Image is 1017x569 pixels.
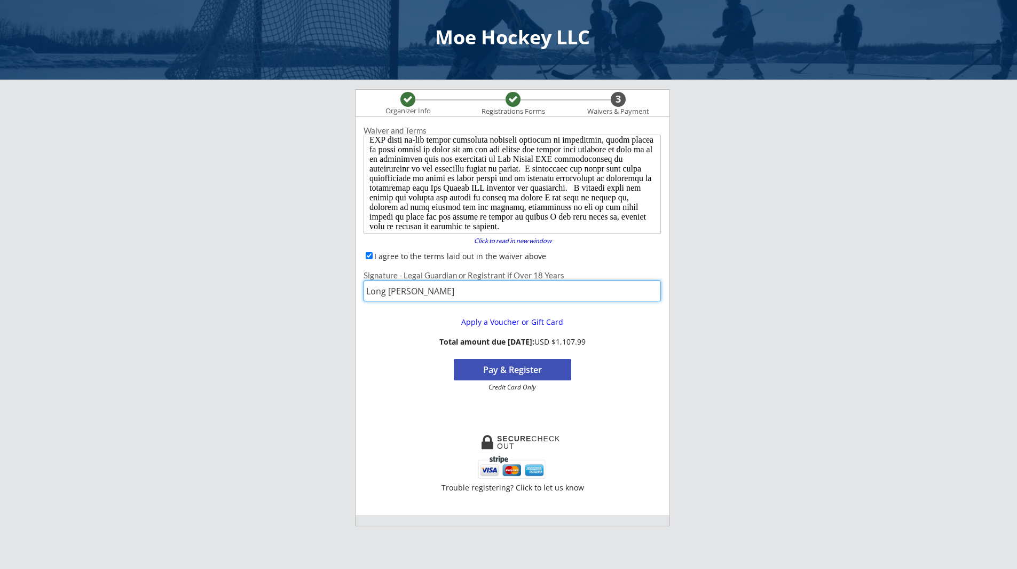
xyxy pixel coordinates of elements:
div: Signature - Legal Guardian or Registrant if Over 18 Years [364,271,661,279]
div: CHECKOUT [497,435,561,450]
strong: SECURE [497,434,531,443]
input: Type full name [364,280,661,301]
div: 3 [611,93,626,105]
div: Apply a Voucher or Gift Card [443,318,581,326]
label: I agree to the terms laid out in the waiver above [374,251,546,261]
div: Waivers & Payment [581,107,655,116]
div: Organizer Info [379,107,437,115]
div: Registrations Forms [476,107,550,116]
div: Moe Hockey LLC [11,28,1014,47]
a: Click to read in new window [467,238,558,246]
div: Waiver and Terms [364,127,661,135]
div: Credit Card Only [458,384,566,391]
div: USD $1,107.99 [439,338,586,347]
strong: Total amount due [DATE]: [439,337,534,347]
button: Pay & Register [454,359,571,380]
div: Click to read in new window [467,238,558,244]
div: Trouble registering? Click to let us know [440,484,585,492]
